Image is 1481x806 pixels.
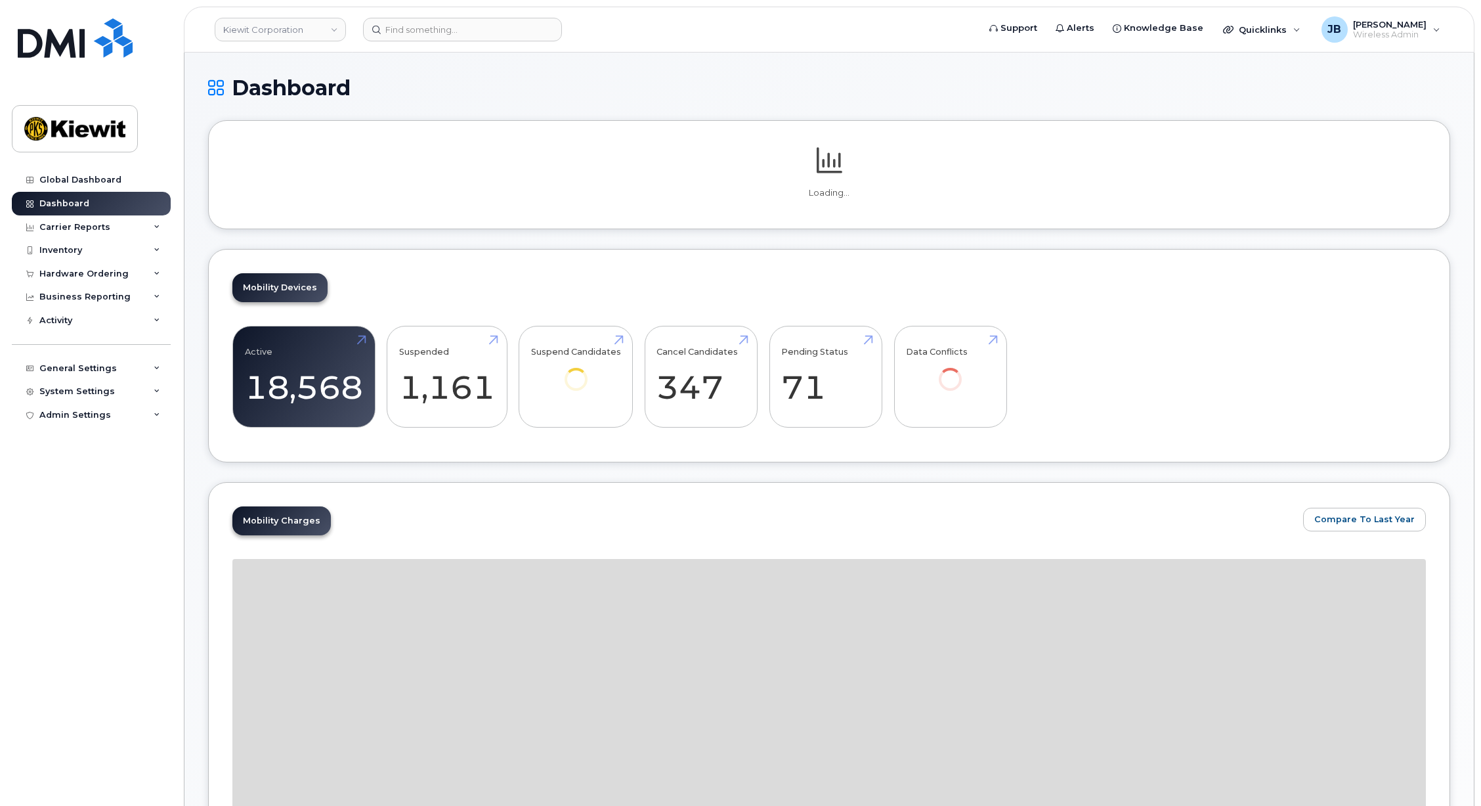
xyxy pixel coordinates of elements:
[781,334,870,420] a: Pending Status 71
[656,334,745,420] a: Cancel Candidates 347
[531,334,621,409] a: Suspend Candidates
[208,76,1450,99] h1: Dashboard
[399,334,495,420] a: Suspended 1,161
[906,334,995,409] a: Data Conflicts
[1314,513,1415,526] span: Compare To Last Year
[232,187,1426,199] p: Loading...
[232,506,331,535] a: Mobility Charges
[245,334,363,420] a: Active 18,568
[1303,508,1426,531] button: Compare To Last Year
[232,273,328,302] a: Mobility Devices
